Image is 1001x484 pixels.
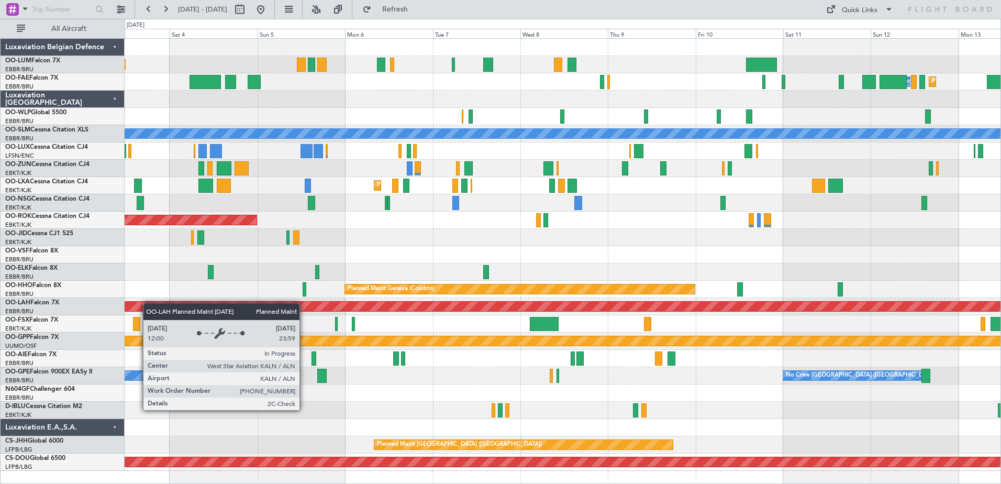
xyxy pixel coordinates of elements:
[82,29,170,38] div: Fri 3
[5,369,30,375] span: OO-GPE
[5,455,30,461] span: CS-DOU
[5,186,31,194] a: EBKT/KJK
[5,377,34,384] a: EBBR/BRU
[5,248,58,254] a: OO-VSFFalcon 8X
[178,5,227,14] span: [DATE] - [DATE]
[5,455,65,461] a: CS-DOUGlobal 6500
[5,127,30,133] span: OO-SLM
[5,109,31,116] span: OO-WLP
[5,394,34,402] a: EBBR/BRU
[345,29,432,38] div: Mon 6
[5,359,34,367] a: EBBR/BRU
[821,1,898,18] button: Quick Links
[5,221,31,229] a: EBKT/KJK
[5,446,32,454] a: LFPB/LBG
[127,21,144,30] div: [DATE]
[5,369,92,375] a: OO-GPEFalcon 900EX EASy II
[170,29,257,38] div: Sat 4
[5,248,29,254] span: OO-VSF
[783,29,871,38] div: Sat 11
[5,351,57,358] a: OO-AIEFalcon 7X
[5,58,31,64] span: OO-LUM
[5,144,30,150] span: OO-LUX
[5,169,31,177] a: EBKT/KJK
[5,65,34,73] a: EBBR/BRU
[5,230,27,237] span: OO-JID
[5,179,88,185] a: OO-LXACessna Citation CJ4
[5,161,90,168] a: OO-ZUNCessna Citation CJ4
[871,29,958,38] div: Sun 12
[5,325,31,333] a: EBKT/KJK
[608,29,695,38] div: Thu 9
[5,127,88,133] a: OO-SLMCessna Citation XLS
[5,438,28,444] span: CS-JHH
[5,196,90,202] a: OO-NSGCessna Citation CJ4
[5,411,31,419] a: EBKT/KJK
[5,238,31,246] a: EBKT/KJK
[5,152,34,160] a: LFSN/ENC
[696,29,783,38] div: Fri 10
[5,282,61,289] a: OO-HHOFalcon 8X
[786,368,961,383] div: No Crew [GEOGRAPHIC_DATA] ([GEOGRAPHIC_DATA] National)
[358,1,420,18] button: Refresh
[5,179,30,185] span: OO-LXA
[5,351,28,358] span: OO-AIE
[5,196,31,202] span: OO-NSG
[377,437,542,453] div: Planned Maint [GEOGRAPHIC_DATA] ([GEOGRAPHIC_DATA])
[842,5,877,16] div: Quick Links
[5,334,59,340] a: OO-GPPFalcon 7X
[5,161,31,168] span: OO-ZUN
[5,256,34,263] a: EBBR/BRU
[5,300,30,306] span: OO-LAH
[520,29,608,38] div: Wed 8
[5,386,75,392] a: N604GFChallenger 604
[5,290,34,298] a: EBBR/BRU
[348,281,434,297] div: Planned Maint Geneva (Cointrin)
[373,6,417,13] span: Refresh
[5,230,73,237] a: OO-JIDCessna CJ1 525
[5,58,60,64] a: OO-LUMFalcon 7X
[5,342,37,350] a: UUMO/OSF
[5,463,32,471] a: LFPB/LBG
[433,29,520,38] div: Tue 7
[12,20,114,37] button: All Aircraft
[5,300,59,306] a: OO-LAHFalcon 7X
[27,25,110,32] span: All Aircraft
[5,204,31,212] a: EBKT/KJK
[5,265,58,271] a: OO-ELKFalcon 8X
[5,75,29,81] span: OO-FAE
[5,265,29,271] span: OO-ELK
[5,75,58,81] a: OO-FAEFalcon 7X
[5,135,34,142] a: EBBR/BRU
[5,317,58,323] a: OO-FSXFalcon 7X
[5,213,31,219] span: OO-ROK
[5,144,88,150] a: OO-LUXCessna Citation CJ4
[5,282,32,289] span: OO-HHO
[5,307,34,315] a: EBBR/BRU
[5,334,30,340] span: OO-GPP
[5,317,29,323] span: OO-FSX
[5,403,82,410] a: D-IBLUCessna Citation M2
[5,386,30,392] span: N604GF
[5,273,34,281] a: EBBR/BRU
[5,117,34,125] a: EBBR/BRU
[377,178,499,193] div: Planned Maint Kortrijk-[GEOGRAPHIC_DATA]
[5,83,34,91] a: EBBR/BRU
[258,29,345,38] div: Sun 5
[5,213,90,219] a: OO-ROKCessna Citation CJ4
[5,109,66,116] a: OO-WLPGlobal 5500
[32,2,92,17] input: Trip Number
[5,403,26,410] span: D-IBLU
[5,438,63,444] a: CS-JHHGlobal 6000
